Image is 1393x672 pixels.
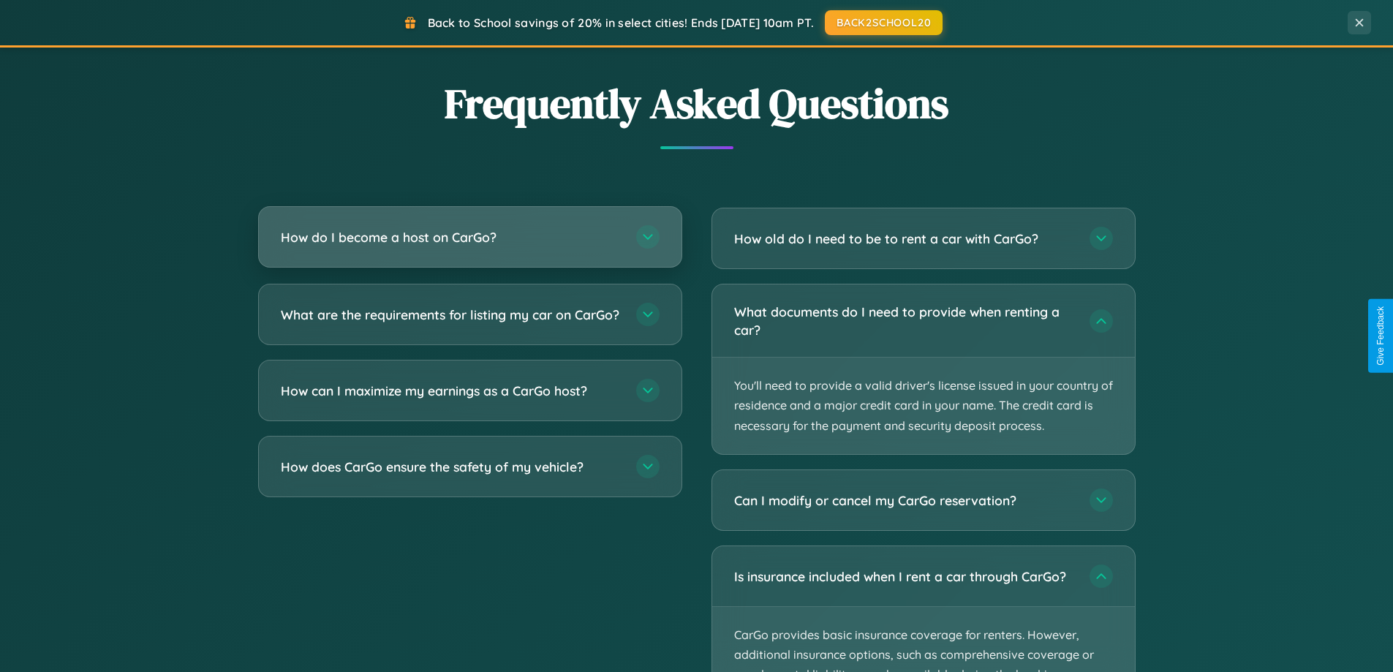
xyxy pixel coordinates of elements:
h3: How does CarGo ensure the safety of my vehicle? [281,458,622,476]
h3: Is insurance included when I rent a car through CarGo? [734,567,1075,586]
span: Back to School savings of 20% in select cities! Ends [DATE] 10am PT. [428,15,814,30]
h3: How can I maximize my earnings as a CarGo host? [281,382,622,400]
h3: Can I modify or cancel my CarGo reservation? [734,491,1075,510]
h2: Frequently Asked Questions [258,75,1136,132]
p: You'll need to provide a valid driver's license issued in your country of residence and a major c... [712,358,1135,454]
h3: What documents do I need to provide when renting a car? [734,303,1075,339]
button: BACK2SCHOOL20 [825,10,943,35]
h3: How old do I need to be to rent a car with CarGo? [734,230,1075,248]
h3: How do I become a host on CarGo? [281,228,622,246]
div: Give Feedback [1375,306,1386,366]
h3: What are the requirements for listing my car on CarGo? [281,306,622,324]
